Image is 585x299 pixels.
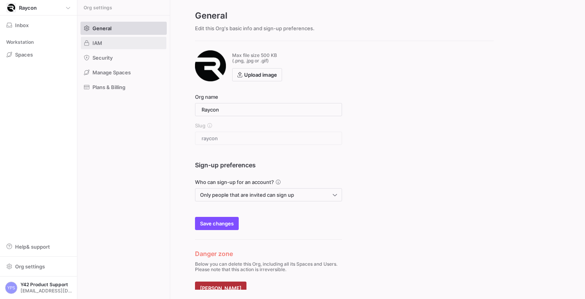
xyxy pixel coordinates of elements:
a: Plans & Billing [80,81,167,94]
span: Inbox [15,22,29,28]
p: Max file size 500 KB (.png, .jpg or .gif) [232,53,282,64]
span: Org settings [84,5,112,10]
span: Org settings [15,263,45,270]
a: Security [80,51,167,64]
a: Org settings [3,264,74,270]
button: Org settings [3,260,74,273]
button: Inbox [3,19,74,32]
span: Who can sign-up for an account? [195,179,274,185]
span: General [92,25,111,31]
button: Save changes [195,217,239,230]
div: Workstation [3,36,74,48]
span: Help & support [15,244,50,250]
button: Upload image [232,68,282,81]
span: Manage Spaces [92,69,131,76]
span: Upload image [244,72,277,78]
span: Slug [195,122,205,129]
span: IAM [92,40,102,46]
span: Org name [195,94,218,100]
a: IAM [80,36,167,50]
span: Plans & Billing [92,84,125,90]
span: Security [92,55,113,61]
a: General [80,22,167,35]
span: Y42 Product Support [21,282,72,287]
span: Only people that are invited can sign up [200,192,294,198]
h3: Danger zone [195,249,342,258]
h3: Sign-up preferences [195,160,342,170]
button: Help& support [3,240,74,253]
button: YPSY42 Product Support[EMAIL_ADDRESS][DOMAIN_NAME] [3,280,74,296]
img: https://storage.googleapis.com/y42-prod-data-exchange/images/9vP1ZiGb3SDtS36M2oSqLE2NxN9MAbKgqIYc... [195,50,226,81]
span: Spaces [15,52,33,58]
div: YPS [5,282,17,294]
img: https://storage.googleapis.com/y42-prod-data-exchange/images/9vP1ZiGb3SDtS36M2oSqLE2NxN9MAbKgqIYc... [7,4,15,12]
span: [EMAIL_ADDRESS][DOMAIN_NAME] [21,288,72,294]
span: [PERSON_NAME] [200,285,241,291]
span: Save changes [200,220,234,227]
span: Raycon [19,5,37,11]
h2: General [195,9,494,22]
a: Spaces [3,48,74,61]
a: Manage Spaces [80,66,167,79]
p: Edit this Org's basic info and sign-up preferences. [195,25,494,31]
button: [PERSON_NAME] [195,282,246,295]
p: Below you can delete this Org, including all its Spaces and Users. Please note that this action i... [195,261,342,272]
